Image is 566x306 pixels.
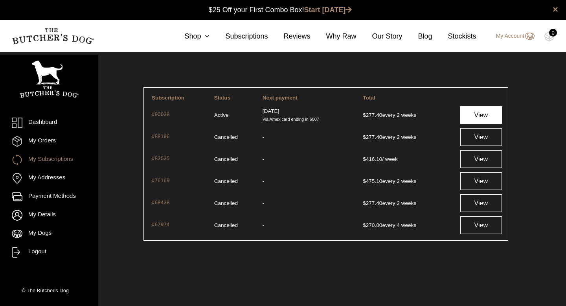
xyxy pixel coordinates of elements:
[152,95,184,101] span: Subscription
[363,156,366,162] span: $
[259,148,359,170] td: -
[152,199,207,208] a: #68438
[360,214,454,236] td: every 4 weeks
[360,126,454,147] td: every 2 weeks
[211,148,259,170] td: Cancelled
[304,6,352,14] a: Start [DATE]
[214,95,231,101] span: Status
[211,104,259,125] td: Active
[12,136,86,147] a: My Orders
[12,210,86,221] a: My Details
[12,229,86,239] a: My Dogs
[363,112,382,118] span: 277.40
[360,170,454,192] td: every 2 weeks
[259,192,359,214] td: -
[20,61,79,98] img: TBD_Portrait_Logo_White.png
[211,192,259,214] td: Cancelled
[360,148,454,170] td: / week
[152,177,207,186] a: #76169
[363,112,366,118] span: $
[152,221,207,230] a: #67974
[363,134,382,140] span: 277.40
[363,178,366,184] span: $
[360,104,454,125] td: every 2 weeks
[311,31,357,42] a: Why Raw
[12,192,86,202] a: Payment Methods
[544,31,554,42] img: TBD_Cart-Empty.png
[169,31,209,42] a: Shop
[259,126,359,147] td: -
[363,178,382,184] span: 475.10
[549,29,557,37] div: 0
[12,155,86,165] a: My Subscriptions
[460,194,502,212] a: View
[460,172,502,190] a: View
[363,200,382,206] span: 277.40
[152,133,207,142] a: #88196
[211,214,259,236] td: Cancelled
[402,31,432,42] a: Blog
[12,118,86,128] a: Dashboard
[152,111,207,120] a: #90038
[460,128,502,146] a: View
[363,222,382,228] span: 270.00
[211,170,259,192] td: Cancelled
[268,31,310,42] a: Reviews
[360,192,454,214] td: every 2 weeks
[259,214,359,236] td: -
[263,117,319,122] small: Via Amex card ending in 6007
[363,156,382,162] span: 416.10
[363,134,366,140] span: $
[259,104,359,125] td: [DATE]
[553,5,558,14] a: close
[460,106,502,124] a: View
[460,150,502,168] a: View
[363,95,375,101] span: Total
[460,216,502,234] a: View
[12,173,86,184] a: My Addresses
[363,222,366,228] span: $
[363,200,366,206] span: $
[12,247,86,258] a: Logout
[259,170,359,192] td: -
[263,95,298,101] span: Next payment
[357,31,402,42] a: Our Story
[152,155,207,164] a: #83535
[432,31,476,42] a: Stockists
[211,126,259,147] td: Cancelled
[488,31,535,41] a: My Account
[209,31,268,42] a: Subscriptions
